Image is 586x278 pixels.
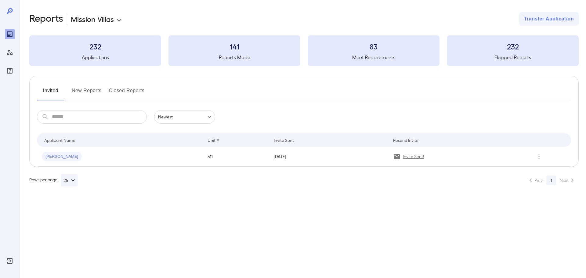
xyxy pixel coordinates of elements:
div: Applicant Name [44,136,75,144]
h5: Meet Requirements [308,54,440,61]
div: Reports [5,29,15,39]
h5: Flagged Reports [447,54,579,61]
h5: Applications [29,54,161,61]
summary: 232Applications141Reports Made83Meet Requirements232Flagged Reports [29,35,579,66]
button: Row Actions [534,152,544,161]
h2: Reports [29,12,63,26]
h5: Reports Made [168,54,300,61]
h3: 232 [29,42,161,51]
span: [PERSON_NAME] [42,154,82,160]
h3: 232 [447,42,579,51]
div: Log Out [5,256,15,266]
div: Manage Users [5,48,15,57]
td: 511 [203,147,269,167]
div: Unit # [208,136,219,144]
h3: 83 [308,42,440,51]
div: Rows per page [29,174,78,186]
div: Newest [154,110,215,124]
div: FAQ [5,66,15,76]
button: page 1 [546,175,556,185]
p: Invite Sent! [403,153,424,160]
button: Closed Reports [109,86,145,100]
p: Mission Villas [71,14,114,24]
button: 25 [61,174,78,186]
td: [DATE] [269,147,388,167]
button: Transfer Application [519,12,579,26]
div: Invite Sent [274,136,294,144]
nav: pagination navigation [524,175,579,185]
button: New Reports [72,86,102,100]
h3: 141 [168,42,300,51]
button: Invited [37,86,64,100]
div: Resend Invite [393,136,418,144]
